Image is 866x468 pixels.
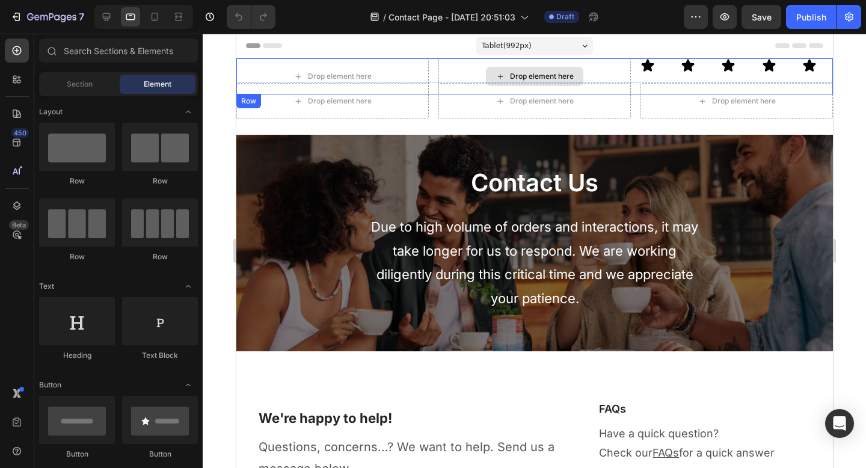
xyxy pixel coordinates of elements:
[179,277,198,296] span: Toggle open
[5,5,90,29] button: 7
[11,128,29,138] div: 450
[742,5,781,29] button: Save
[786,5,837,29] button: Publish
[752,12,772,22] span: Save
[556,11,574,22] span: Draft
[122,176,198,186] div: Row
[22,376,333,393] p: We're happy to help!
[416,413,443,425] a: FAQs
[383,11,386,23] span: /
[22,402,333,446] p: Questions, concerns...? We want to help. Send us a message below
[72,63,135,72] div: Drop element here
[179,102,198,122] span: Toggle open
[144,79,171,90] span: Element
[39,281,54,292] span: Text
[39,38,198,63] input: Search Sections & Elements
[796,11,826,23] div: Publish
[122,350,198,361] div: Text Block
[274,38,337,48] div: Drop element here
[363,390,574,430] p: Have a quick question? Check our for a quick answer
[227,5,275,29] div: Undo/Redo
[236,34,833,468] iframe: Design area
[2,62,22,73] div: Row
[179,375,198,395] span: Toggle open
[128,182,468,277] p: Due to high volume of orders and interactions, it may take longer for us to respond. We are worki...
[274,63,337,72] div: Drop element here
[39,350,115,361] div: Heading
[122,251,198,262] div: Row
[67,79,93,90] span: Section
[79,10,84,24] p: 7
[39,176,115,186] div: Row
[825,409,854,438] div: Open Intercom Messenger
[122,449,198,460] div: Button
[39,380,61,390] span: Button
[363,367,574,383] p: FAQs
[476,63,539,72] div: Drop element here
[39,449,115,460] div: Button
[10,134,586,165] p: Contact Us
[388,11,515,23] span: Contact Page - [DATE] 20:51:03
[39,106,63,117] span: Layout
[9,220,29,230] div: Beta
[39,251,115,262] div: Row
